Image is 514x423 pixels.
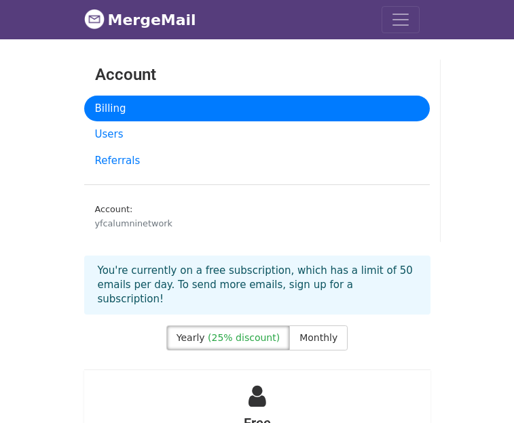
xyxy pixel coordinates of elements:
[382,6,420,33] button: Toggle navigation
[84,121,430,148] a: Users
[208,332,280,343] span: (25% discount)
[84,148,430,174] a: Referrals
[84,96,430,122] a: Billing
[84,5,196,34] a: MergeMail
[299,332,337,343] span: Monthly
[95,204,419,230] small: Account:
[95,217,181,230] div: yfcalumninetwork
[84,9,105,29] img: MergeMail logo
[95,65,419,85] h3: Account
[98,264,417,306] p: You're currently on a free subscription, which has a limit of 50 emails per day. To send more ema...
[177,332,205,343] span: Yearly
